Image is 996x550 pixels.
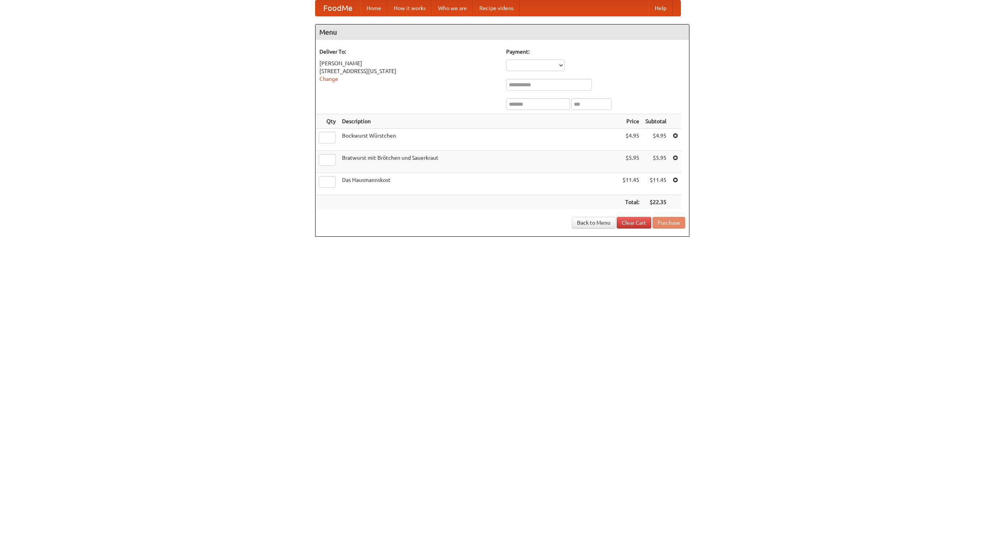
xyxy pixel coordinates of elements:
[619,129,642,151] td: $4.95
[316,0,360,16] a: FoodMe
[642,195,670,210] th: $22.35
[339,151,619,173] td: Bratwurst mit Brötchen und Sauerkraut
[652,217,685,229] button: Purchase
[319,59,498,67] div: [PERSON_NAME]
[642,114,670,129] th: Subtotal
[339,173,619,195] td: Das Hausmannskost
[319,76,338,82] a: Change
[642,151,670,173] td: $5.95
[506,48,685,56] h5: Payment:
[388,0,432,16] a: How it works
[339,129,619,151] td: Bockwurst Würstchen
[619,173,642,195] td: $11.45
[316,114,339,129] th: Qty
[473,0,520,16] a: Recipe videos
[619,114,642,129] th: Price
[319,48,498,56] h5: Deliver To:
[432,0,473,16] a: Who we are
[642,173,670,195] td: $11.45
[617,217,651,229] a: Clear Cart
[619,151,642,173] td: $5.95
[572,217,615,229] a: Back to Menu
[619,195,642,210] th: Total:
[360,0,388,16] a: Home
[319,67,498,75] div: [STREET_ADDRESS][US_STATE]
[649,0,673,16] a: Help
[339,114,619,129] th: Description
[316,24,689,40] h4: Menu
[642,129,670,151] td: $4.95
